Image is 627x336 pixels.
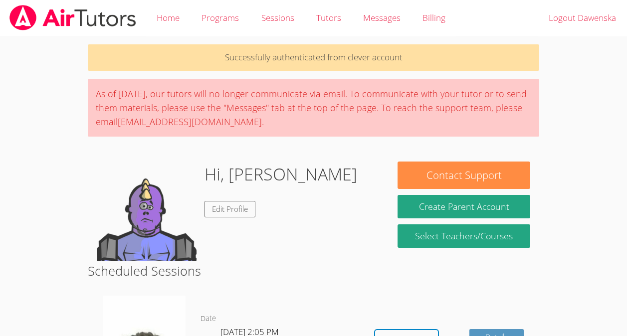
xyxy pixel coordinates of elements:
[398,162,530,189] button: Contact Support
[205,162,357,187] h1: Hi, [PERSON_NAME]
[205,201,255,217] a: Edit Profile
[88,44,539,71] p: Successfully authenticated from clever account
[398,195,530,218] button: Create Parent Account
[88,79,539,137] div: As of [DATE], our tutors will no longer communicate via email. To communicate with your tutor or ...
[8,5,137,30] img: airtutors_banner-c4298cdbf04f3fff15de1276eac7730deb9818008684d7c2e4769d2f7ddbe033.png
[88,261,539,280] h2: Scheduled Sessions
[201,313,216,325] dt: Date
[97,162,197,261] img: default.png
[398,224,530,248] a: Select Teachers/Courses
[363,12,401,23] span: Messages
